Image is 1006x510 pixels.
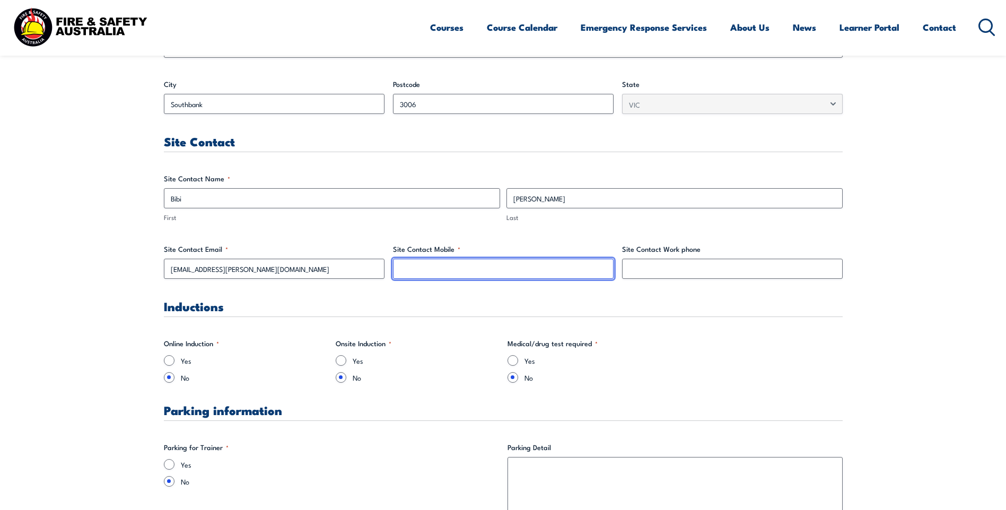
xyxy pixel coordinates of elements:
[164,442,229,453] legend: Parking for Trainer
[622,79,843,90] label: State
[336,338,391,349] legend: Onsite Induction
[508,442,843,453] label: Parking Detail
[622,244,843,254] label: Site Contact Work phone
[181,476,499,487] label: No
[524,355,671,366] label: Yes
[487,13,557,41] a: Course Calendar
[581,13,707,41] a: Emergency Response Services
[506,213,843,223] label: Last
[353,372,499,383] label: No
[353,355,499,366] label: Yes
[793,13,816,41] a: News
[164,338,219,349] legend: Online Induction
[164,244,384,254] label: Site Contact Email
[730,13,769,41] a: About Us
[181,459,499,470] label: Yes
[164,404,843,416] h3: Parking information
[430,13,463,41] a: Courses
[393,244,614,254] label: Site Contact Mobile
[923,13,956,41] a: Contact
[839,13,899,41] a: Learner Portal
[524,372,671,383] label: No
[393,79,614,90] label: Postcode
[181,372,327,383] label: No
[164,79,384,90] label: City
[508,338,598,349] legend: Medical/drug test required
[164,300,843,312] h3: Inductions
[181,355,327,366] label: Yes
[164,213,500,223] label: First
[164,173,230,184] legend: Site Contact Name
[164,135,843,147] h3: Site Contact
